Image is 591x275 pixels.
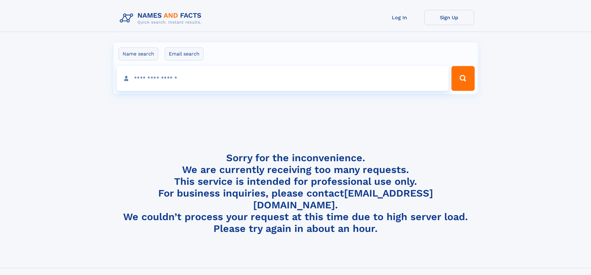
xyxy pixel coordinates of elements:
[119,47,158,60] label: Name search
[253,187,433,211] a: [EMAIL_ADDRESS][DOMAIN_NAME]
[117,152,474,235] h4: Sorry for the inconvenience. We are currently receiving too many requests. This service is intend...
[424,10,474,25] a: Sign Up
[375,10,424,25] a: Log In
[117,10,207,27] img: Logo Names and Facts
[117,66,449,91] input: search input
[451,66,474,91] button: Search Button
[165,47,204,60] label: Email search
